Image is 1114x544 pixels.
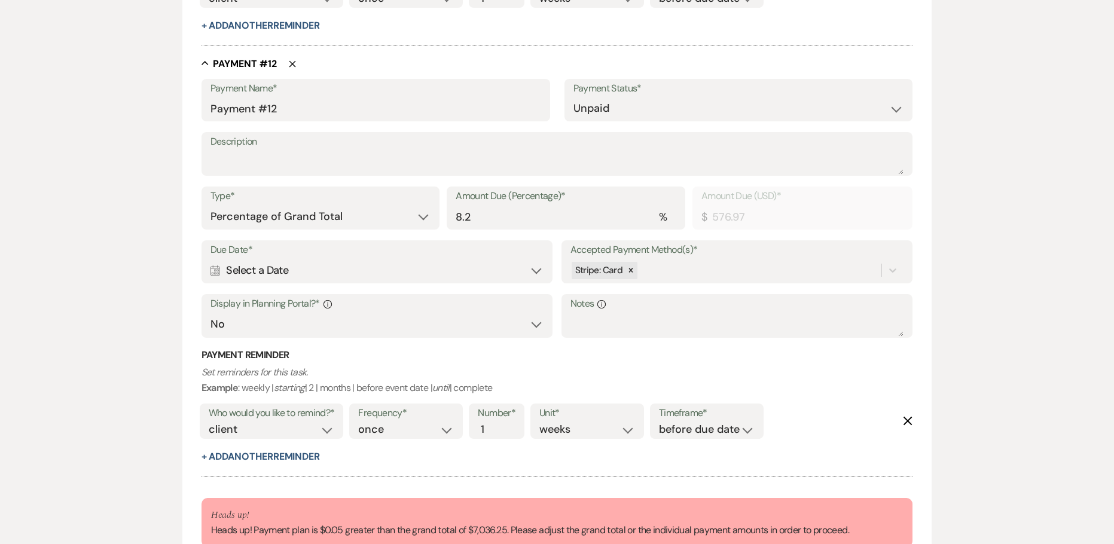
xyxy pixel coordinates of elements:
label: Unit* [539,405,635,422]
div: $ [701,209,707,225]
label: Frequency* [358,405,454,422]
p: : weekly | | 2 | months | before event date | | complete [202,365,913,395]
label: Timeframe* [659,405,755,422]
button: + AddAnotherReminder [202,21,320,30]
label: Display in Planning Portal?* [210,295,544,313]
i: Set reminders for this task. [202,366,308,378]
button: Payment #12 [202,57,277,69]
p: Heads up! [211,508,849,523]
h3: Payment Reminder [202,349,913,362]
label: Notes [570,295,904,313]
label: Amount Due (USD)* [701,188,904,205]
i: starting [274,381,305,394]
label: Accepted Payment Method(s)* [570,242,904,259]
label: Amount Due (Percentage)* [456,188,676,205]
label: Number* [478,405,515,422]
i: until [432,381,450,394]
h5: Payment # 12 [213,57,277,71]
label: Payment Name* [210,80,541,97]
label: Type* [210,188,431,205]
div: Heads up! Payment plan is $0.05 greater than the grand total of $7,036.25. Please adjust the gran... [211,508,849,537]
label: Description [210,133,904,151]
div: Select a Date [210,259,544,282]
b: Example [202,381,239,394]
label: Who would you like to remind?* [209,405,335,422]
label: Payment Status* [573,80,904,97]
label: Due Date* [210,242,544,259]
div: % [659,209,667,225]
span: Stripe: Card [575,264,622,276]
button: + AddAnotherReminder [202,452,320,462]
